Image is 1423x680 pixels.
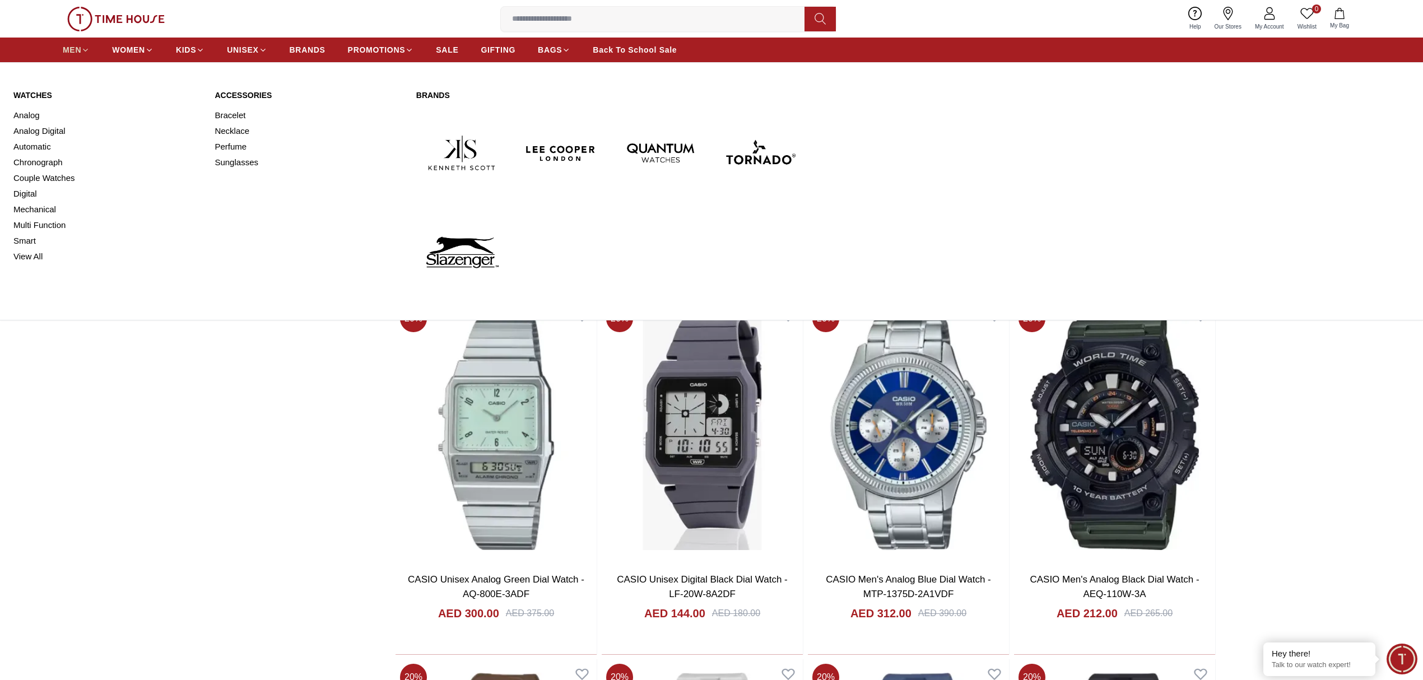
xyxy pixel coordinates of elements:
h4: AED 144.00 [644,606,705,621]
a: Analog Digital [13,123,201,139]
a: Brands [416,90,806,101]
span: Back To School Sale [593,44,677,55]
span: Wishlist [1293,22,1321,31]
a: Chronograph [13,155,201,170]
a: Sunglasses [215,155,402,170]
a: Smart [13,233,201,249]
h4: AED 312.00 [850,606,912,621]
span: UNISEX [227,44,258,55]
span: BRANDS [290,44,325,55]
a: Bracelet [215,108,402,123]
a: Multi Function [13,217,201,233]
span: SALE [436,44,458,55]
a: SALE [436,40,458,60]
span: 0 [1312,4,1321,13]
div: AED 265.00 [1124,607,1173,620]
a: 0Wishlist [1291,4,1323,33]
img: Quantum [615,108,706,198]
button: My Bag [1323,6,1356,32]
a: PROMOTIONS [348,40,414,60]
a: Digital [13,186,201,202]
p: Talk to our watch expert! [1272,660,1367,670]
a: CASIO Unisex Digital Black Dial Watch - LF-20W-8A2DF [617,574,788,599]
a: BAGS [538,40,570,60]
a: Perfume [215,139,402,155]
a: View All [13,249,201,264]
span: My Account [1250,22,1289,31]
img: CASIO Unisex Digital Black Dial Watch - LF-20W-8A2DF [602,301,803,563]
a: Analog [13,108,201,123]
a: MEN [63,40,90,60]
a: KIDS [176,40,204,60]
h4: AED 212.00 [1057,606,1118,621]
div: AED 375.00 [506,607,554,620]
img: CASIO Unisex Analog Green Dial Watch - AQ-800E-3ADF [396,301,597,563]
a: CASIO Men's Analog Black Dial Watch - AEQ-110W-3A [1030,574,1199,599]
a: Watches [13,90,201,101]
div: Hey there! [1272,648,1367,659]
img: ... [67,7,165,31]
span: PROMOTIONS [348,44,406,55]
span: My Bag [1326,21,1354,30]
a: CASIO Men's Analog Blue Dial Watch - MTP-1375D-2A1VDF [826,574,991,599]
div: AED 180.00 [712,607,760,620]
a: Back To School Sale [593,40,677,60]
span: MEN [63,44,81,55]
a: WOMEN [112,40,154,60]
a: Mechanical [13,202,201,217]
a: BRANDS [290,40,325,60]
a: Accessories [215,90,402,101]
img: Tornado [715,108,806,198]
span: BAGS [538,44,562,55]
a: Couple Watches [13,170,201,186]
img: Slazenger [416,207,507,298]
a: Necklace [215,123,402,139]
h4: AED 300.00 [438,606,499,621]
img: CASIO Men's Analog Blue Dial Watch - MTP-1375D-2A1VDF [808,301,1009,563]
div: Chat Widget [1387,644,1417,674]
img: Kenneth Scott [416,108,507,198]
a: Help [1183,4,1208,33]
span: Help [1185,22,1206,31]
img: Lee Cooper [516,108,607,198]
a: GIFTING [481,40,515,60]
div: AED 390.00 [918,607,966,620]
a: Automatic [13,139,201,155]
img: CASIO Men's Analog Black Dial Watch - AEQ-110W-3A [1014,301,1215,563]
span: Our Stores [1210,22,1246,31]
a: Our Stores [1208,4,1248,33]
span: KIDS [176,44,196,55]
a: UNISEX [227,40,267,60]
span: GIFTING [481,44,515,55]
span: WOMEN [112,44,145,55]
a: CASIO Unisex Analog Green Dial Watch - AQ-800E-3ADF [408,574,584,599]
